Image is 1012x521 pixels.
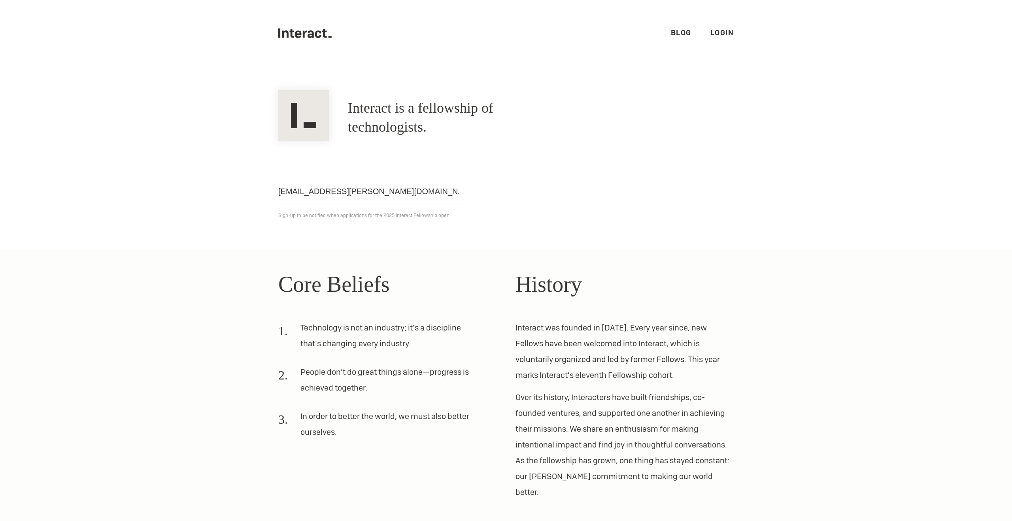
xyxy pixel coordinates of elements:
input: Email address... [278,179,468,204]
li: In order to better the world, we must also better ourselves. [278,408,478,446]
p: Interact was founded in [DATE]. Every year since, new Fellows have been welcomed into Interact, w... [515,320,734,383]
p: Sign-up to be notified when applications for the 2025 Interact Fellowship open. [278,211,734,220]
p: Over its history, Interacters have built friendships, co-founded ventures, and supported one anot... [515,389,734,500]
h1: Interact is a fellowship of technologists. [348,99,561,137]
li: Technology is not an industry; it’s a discipline that’s changing every industry. [278,320,478,358]
li: People don’t do great things alone—progress is achieved together. [278,364,478,402]
a: Login [710,28,734,37]
a: Blog [671,28,691,37]
h2: History [515,268,734,301]
h2: Core Beliefs [278,268,497,301]
img: Interact Logo [278,90,329,141]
